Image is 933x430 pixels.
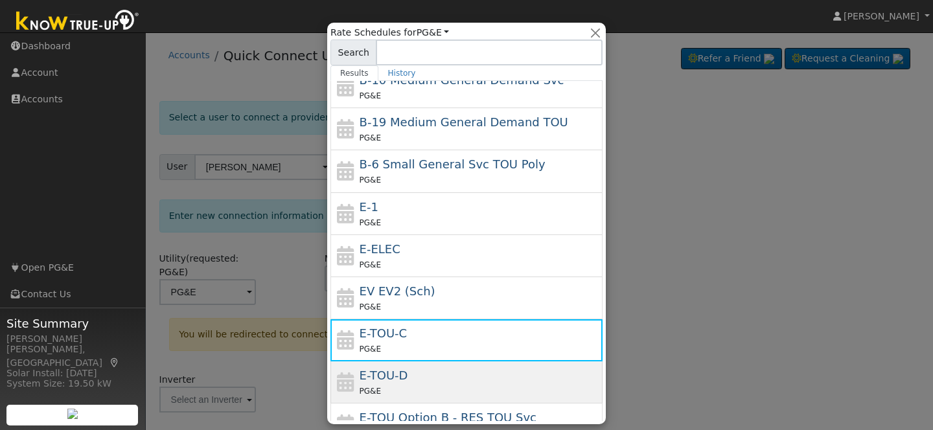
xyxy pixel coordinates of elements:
span: PG&E [360,91,381,100]
span: E-TOU-C [360,326,408,340]
a: History [378,65,426,81]
span: E-1 [360,200,378,214]
span: PG&E [360,260,381,269]
span: B-6 Small General Service TOU Poly Phase [360,157,546,171]
div: [PERSON_NAME] [6,332,139,346]
span: E-TOU Option B - Residential Time of Use Service (All Baseline Regions) [360,411,536,424]
span: PG&E [360,387,381,396]
span: [PERSON_NAME] [844,11,919,21]
a: PG&E [417,27,450,38]
span: B-19 Medium General Demand TOU (Secondary) Mandatory [360,115,568,129]
span: PG&E [360,345,381,354]
img: retrieve [67,409,78,419]
a: Results [330,65,378,81]
span: PG&E [360,302,381,311]
span: Electric Vehicle EV2 (Sch) [360,284,435,298]
span: Rate Schedules for [330,26,449,40]
span: E-TOU-D [360,368,408,382]
div: [PERSON_NAME], [GEOGRAPHIC_DATA] [6,343,139,370]
span: Site Summary [6,315,139,332]
div: System Size: 19.50 kW [6,377,139,390]
div: Solar Install: [DATE] [6,367,139,380]
span: PG&E [360,133,381,142]
span: PG&E [360,218,381,227]
span: Search [330,40,376,65]
img: Know True-Up [10,7,146,36]
span: PG&E [360,175,381,185]
a: Map [109,357,121,368]
span: E-ELEC [360,242,400,256]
